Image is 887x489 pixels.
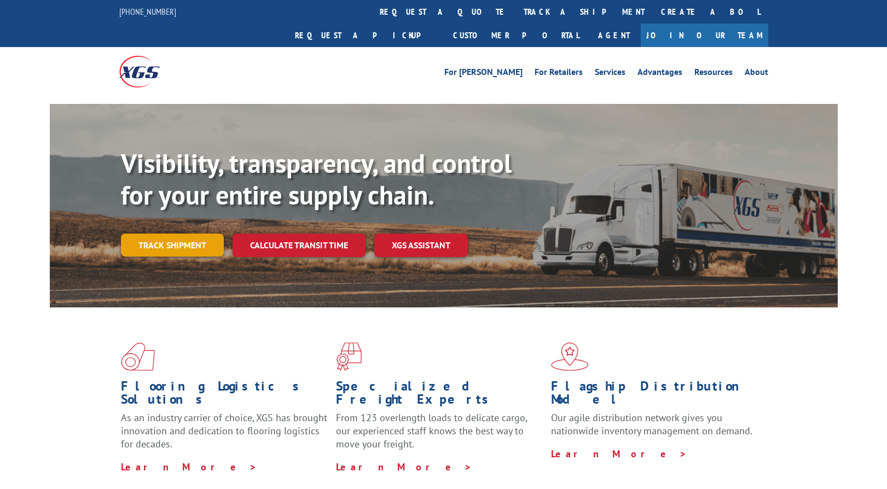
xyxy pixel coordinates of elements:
[587,24,641,47] a: Agent
[121,411,327,450] span: As an industry carrier of choice, XGS has brought innovation and dedication to flooring logistics...
[121,342,155,371] img: xgs-icon-total-supply-chain-intelligence-red
[551,447,687,460] a: Learn More >
[637,68,682,80] a: Advantages
[233,234,366,257] a: Calculate transit time
[336,411,543,460] p: From 123 overlength loads to delicate cargo, our experienced staff knows the best way to move you...
[121,380,328,411] h1: Flooring Logistics Solutions
[551,380,758,411] h1: Flagship Distribution Model
[551,342,589,371] img: xgs-icon-flagship-distribution-model-red
[551,411,752,437] span: Our agile distribution network gives you nationwide inventory management on demand.
[694,68,733,80] a: Resources
[336,342,362,371] img: xgs-icon-focused-on-flooring-red
[121,146,512,212] b: Visibility, transparency, and control for your entire supply chain.
[287,24,445,47] a: Request a pickup
[641,24,768,47] a: Join Our Team
[121,234,224,257] a: Track shipment
[745,68,768,80] a: About
[119,6,176,17] a: [PHONE_NUMBER]
[595,68,625,80] a: Services
[444,68,523,80] a: For [PERSON_NAME]
[336,380,543,411] h1: Specialized Freight Experts
[336,461,472,473] a: Learn More >
[445,24,587,47] a: Customer Portal
[535,68,583,80] a: For Retailers
[121,461,257,473] a: Learn More >
[374,234,468,257] a: XGS ASSISTANT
